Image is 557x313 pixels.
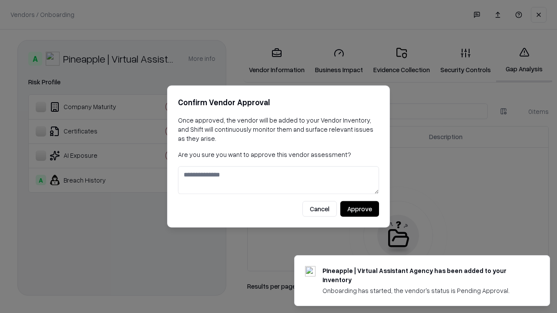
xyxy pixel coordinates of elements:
p: Once approved, the vendor will be added to your Vendor Inventory, and Shift will continuously mon... [178,116,379,143]
div: Onboarding has started, the vendor's status is Pending Approval. [322,286,529,295]
img: trypineapple.com [305,266,315,276]
p: Are you sure you want to approve this vendor assessment? [178,150,379,159]
h2: Confirm Vendor Approval [178,96,379,109]
div: Pineapple | Virtual Assistant Agency has been added to your inventory [322,266,529,284]
button: Approve [340,201,379,217]
button: Cancel [302,201,337,217]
